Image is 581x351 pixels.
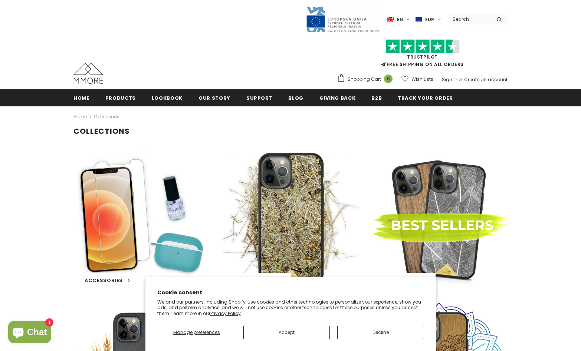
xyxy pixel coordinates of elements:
[73,127,508,136] h1: Collections
[73,112,87,121] a: Home
[398,95,453,102] span: Track your order
[105,95,136,102] span: Products
[319,89,355,106] a: Giving back
[407,54,438,60] a: Trustpilot
[246,89,273,106] a: support
[152,95,183,102] span: Lookbook
[152,89,183,106] a: Lookbook
[337,74,396,85] a: Shopping Cart 0
[198,89,230,106] a: Our Story
[371,95,382,102] span: B2B
[401,73,433,86] a: Wish Lists
[385,39,460,54] img: Trust Pilot Stars
[319,95,355,102] span: Giving back
[371,89,382,106] a: B2B
[306,6,380,33] img: Javni Razpis
[288,95,303,102] span: Blog
[105,89,136,106] a: Products
[246,95,273,102] span: support
[243,326,330,339] button: Accept
[157,289,424,297] h2: Cookie consent
[337,326,424,339] button: Decline
[210,310,241,317] a: Privacy Policy
[448,14,491,24] input: Search Site
[157,299,424,317] p: We and our partners, including Shopify, use cookies and other technologies to personalize your ex...
[348,76,381,83] span: Shopping Cart
[73,89,89,106] a: Home
[173,329,220,335] span: Manage preferences
[387,16,394,23] img: i-lang-1.png
[157,326,236,339] button: Manage preferences
[459,76,463,83] span: or
[425,16,434,23] span: EUR
[397,16,403,23] span: en
[85,277,130,284] a: Accessories
[442,76,457,83] a: Sign In
[94,112,119,121] span: Collections
[398,89,453,106] a: Track your order
[288,89,303,106] a: Blog
[198,95,230,102] span: Our Story
[85,277,123,284] span: Accessories
[73,63,103,84] img: MMORE Cases
[411,76,433,83] span: Wish Lists
[306,16,380,22] a: Javni Razpis
[73,95,89,102] span: Home
[384,74,393,83] span: 0
[464,76,508,83] a: Create an account
[337,43,508,67] span: FREE SHIPPING ON ALL ORDERS
[6,321,53,345] inbox-online-store-chat: Shopify online store chat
